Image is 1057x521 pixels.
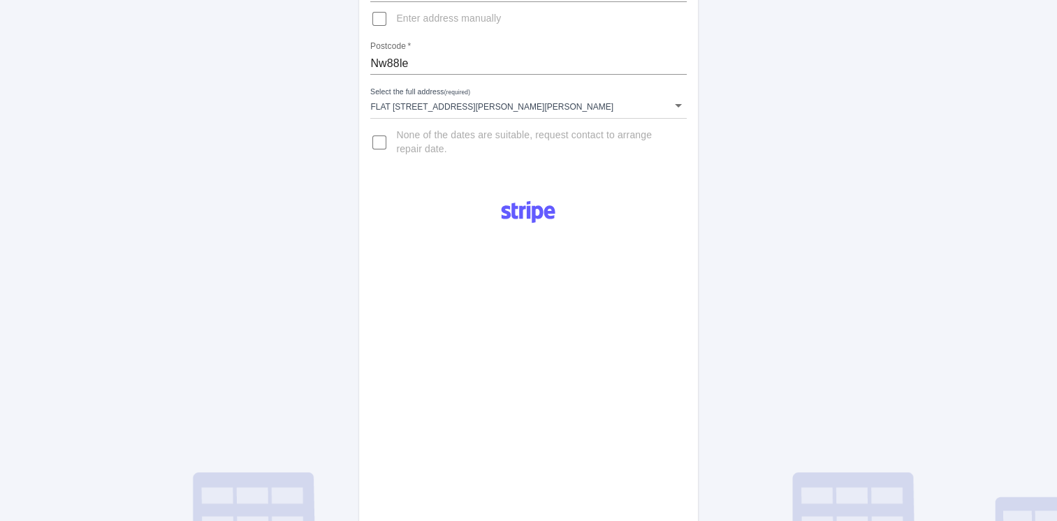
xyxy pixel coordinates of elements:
div: Flat [STREET_ADDRESS][PERSON_NAME][PERSON_NAME] [370,93,686,118]
label: Select the full address [370,87,470,98]
span: None of the dates are suitable, request contact to arrange repair date. [396,129,675,156]
small: (required) [444,89,470,96]
label: Postcode [370,41,411,52]
img: Logo [493,196,563,229]
span: Enter address manually [396,12,501,26]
